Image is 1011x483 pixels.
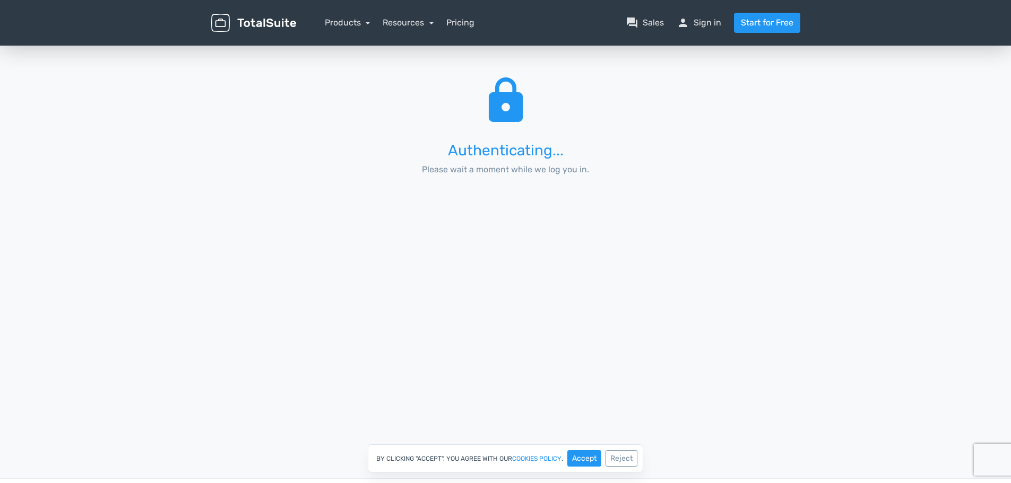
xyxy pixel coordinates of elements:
[402,143,609,159] h3: Authenticating...
[606,450,637,467] button: Reject
[734,13,800,33] a: Start for Free
[626,16,638,29] span: question_answer
[446,16,474,29] a: Pricing
[402,163,609,176] p: Please wait a moment while we log you in.
[325,17,370,28] a: Products
[480,73,531,129] span: lock
[677,16,721,29] a: personSign in
[512,455,561,462] a: cookies policy
[211,14,296,32] img: TotalSuite for WordPress
[626,16,664,29] a: question_answerSales
[677,16,689,29] span: person
[383,17,434,28] a: Resources
[368,444,643,472] div: By clicking "Accept", you agree with our .
[567,450,601,467] button: Accept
